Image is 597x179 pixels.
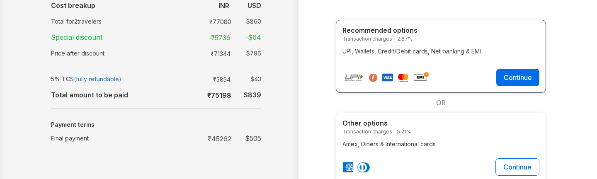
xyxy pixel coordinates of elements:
[188,87,192,103] td: :
[188,71,192,87] td: :
[51,46,188,61] td: Price after discount
[51,1,95,10] b: Cost breakup
[495,158,539,176] button: Continue
[235,15,261,27] td: $ 860
[245,134,261,143] strong: $ 505
[51,130,188,147] td: Final payment
[342,128,539,135] small: Transaction charges - 5.21%
[336,93,546,113] div: OR
[208,34,231,42] strong: -₹ 5736
[204,73,234,85] td: ₹ 3854
[51,121,261,128] h5: Payment terms
[248,1,261,10] b: USD
[74,75,121,82] span: (fully refundable)
[188,46,192,61] td: :
[234,73,261,85] td: $ 43
[188,14,192,29] td: :
[244,91,261,99] b: $ 839
[51,14,188,29] td: Total for 2 travelers
[342,119,539,127] h4: Other options
[342,140,539,148] p: Amex, Diners & International cards
[51,91,128,99] b: Total amount to be paid
[51,71,188,87] td: 5% TCS
[188,130,192,147] td: :
[207,91,231,99] b: ₹ 75198
[51,33,102,41] strong: Special discount
[342,27,539,34] h4: Recommended options
[342,47,539,56] p: UPI, Wallets, Credit/Debit cards, Net banking & EMI
[234,47,261,59] td: $ 796
[188,29,192,46] td: :
[342,35,539,43] small: Transaction charges - 2.87%
[218,2,229,10] b: INR
[204,47,234,59] td: ₹ 71344
[496,69,539,86] button: Continue
[245,33,261,41] strong: -$ 64
[208,135,231,143] strong: ₹ 45262
[204,15,235,27] td: ₹ 77080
